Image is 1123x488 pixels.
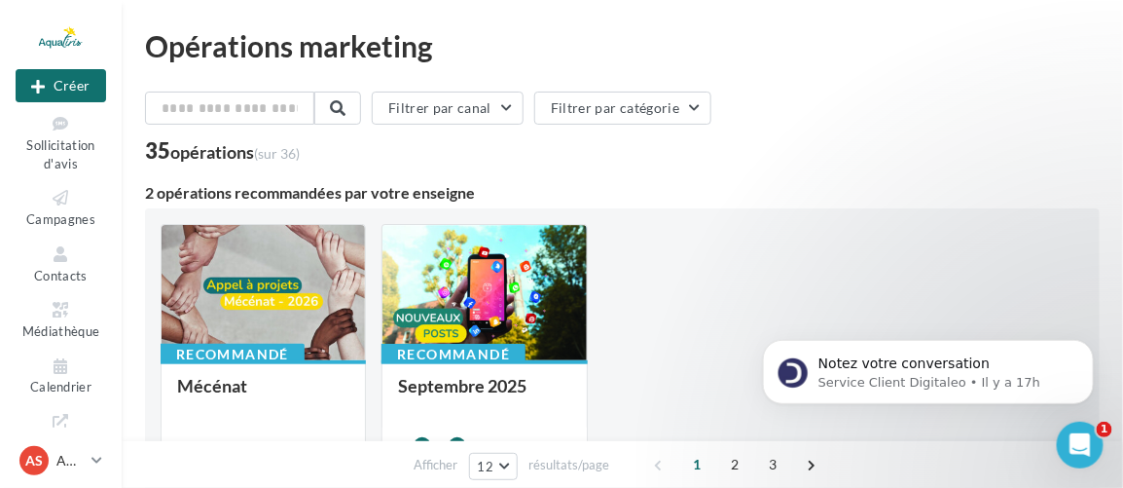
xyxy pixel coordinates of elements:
span: (sur 36) [254,145,300,162]
span: AS [25,451,43,470]
a: Médiathèque [16,295,106,343]
a: Calendrier [16,352,106,399]
span: 1 [681,449,712,480]
div: opérations [170,143,300,161]
div: Recommandé [161,344,305,365]
button: Créer [16,69,106,102]
div: 2 opérations recommandées par votre enseigne [145,185,1100,201]
button: Filtrer par canal [372,92,524,125]
div: 9 [414,437,431,455]
a: Sollicitation d'avis [16,109,106,175]
a: Docto'Com [16,407,106,455]
span: Campagnes [26,211,95,227]
span: 3 [757,449,788,480]
span: résultats/page [528,456,609,474]
span: 12 [478,459,494,474]
div: Recommandé [381,344,525,365]
iframe: Intercom live chat [1057,422,1104,469]
span: Médiathèque [22,323,100,339]
p: AQUATIRIS Siège [56,451,84,470]
span: Sollicitation d'avis [26,137,94,171]
a: AS AQUATIRIS Siège [16,442,106,479]
button: Filtrer par catégorie [534,92,711,125]
span: Contacts [34,268,88,283]
button: 12 [469,453,519,480]
div: 35 [145,140,300,162]
a: Campagnes [16,183,106,231]
div: Nouvelle campagne [16,69,106,102]
a: Contacts [16,240,106,287]
div: 7 [449,437,466,455]
div: Septembre 2025 [398,376,570,415]
span: Calendrier [30,380,91,395]
span: Afficher [415,456,458,474]
iframe: Intercom notifications message [734,299,1123,435]
div: Mécénat [177,376,349,415]
div: Opérations marketing [145,31,1100,60]
span: 2 [719,449,750,480]
span: 1 [1097,422,1112,437]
